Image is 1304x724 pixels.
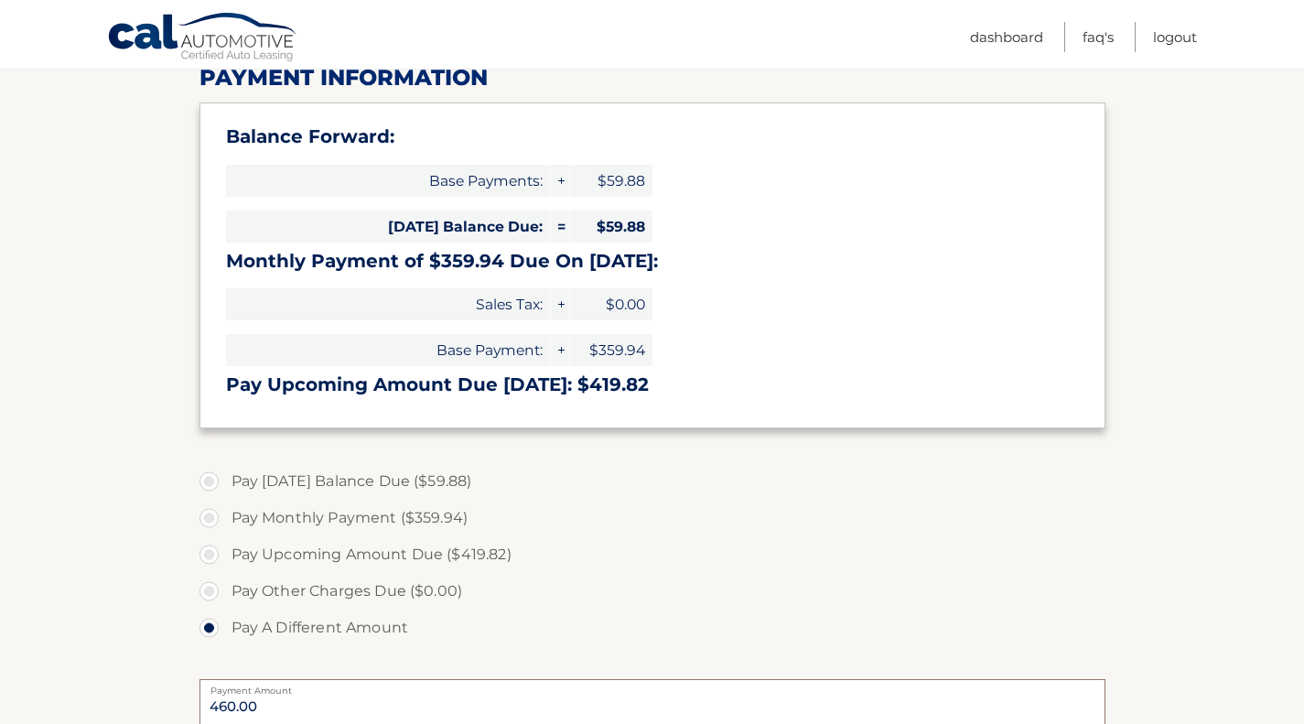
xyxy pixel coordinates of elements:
span: $359.94 [570,334,652,366]
label: Pay A Different Amount [199,610,1105,646]
span: Base Payments: [226,165,550,197]
label: Pay Upcoming Amount Due ($419.82) [199,536,1105,573]
span: $59.88 [570,211,652,243]
label: Pay [DATE] Balance Due ($59.88) [199,463,1105,500]
label: Pay Other Charges Due ($0.00) [199,573,1105,610]
span: = [551,211,569,243]
h3: Balance Forward: [226,125,1079,148]
h3: Pay Upcoming Amount Due [DATE]: $419.82 [226,373,1079,396]
span: $0.00 [570,288,652,320]
span: + [551,334,569,366]
a: Logout [1153,22,1197,52]
span: + [551,165,569,197]
span: Base Payment: [226,334,550,366]
span: Sales Tax: [226,288,550,320]
label: Pay Monthly Payment ($359.94) [199,500,1105,536]
label: Payment Amount [199,679,1105,694]
a: Dashboard [970,22,1043,52]
a: FAQ's [1083,22,1114,52]
span: + [551,288,569,320]
span: [DATE] Balance Due: [226,211,550,243]
h3: Monthly Payment of $359.94 Due On [DATE]: [226,250,1079,273]
h2: Payment Information [199,64,1105,92]
a: Cal Automotive [107,12,299,65]
span: $59.88 [570,165,652,197]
